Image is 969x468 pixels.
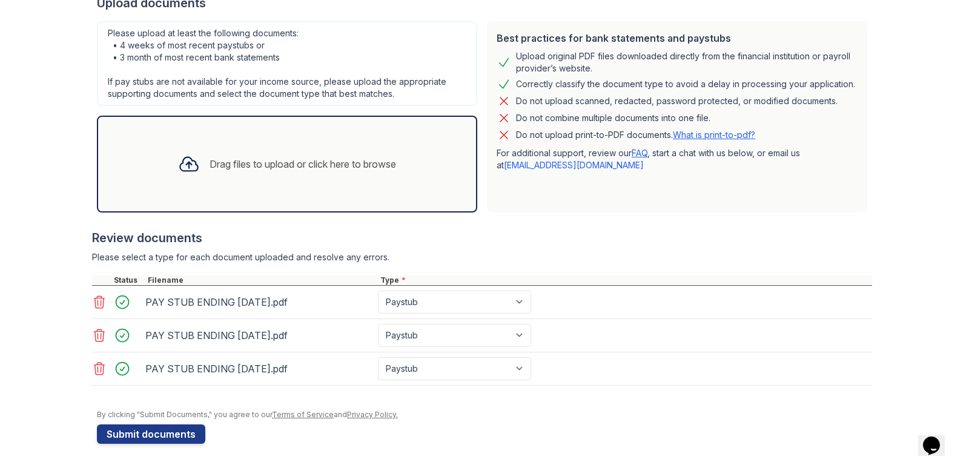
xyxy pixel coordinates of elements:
div: Best practices for bank statements and paystubs [497,31,858,45]
div: Type [378,275,872,285]
a: Terms of Service [272,410,334,419]
div: By clicking "Submit Documents," you agree to our and [97,410,872,420]
a: FAQ [632,148,647,158]
div: Status [111,275,145,285]
p: For additional support, review our , start a chat with us below, or email us at [497,147,858,171]
button: Submit documents [97,424,205,444]
div: Do not upload scanned, redacted, password protected, or modified documents. [516,94,838,108]
iframe: chat widget [918,420,957,456]
div: PAY STUB ENDING [DATE].pdf [145,292,373,312]
div: PAY STUB ENDING [DATE].pdf [145,326,373,345]
div: Correctly classify the document type to avoid a delay in processing your application. [516,77,855,91]
a: [EMAIL_ADDRESS][DOMAIN_NAME] [504,160,644,170]
div: PAY STUB ENDING [DATE].pdf [145,359,373,378]
div: Please select a type for each document uploaded and resolve any errors. [92,251,872,263]
div: Drag files to upload or click here to browse [210,157,396,171]
a: What is print-to-pdf? [673,130,755,140]
div: Please upload at least the following documents: • 4 weeks of most recent paystubs or • 3 month of... [97,21,477,106]
p: Do not upload print-to-PDF documents. [516,129,755,141]
div: Filename [145,275,378,285]
a: Privacy Policy. [347,410,398,419]
div: Do not combine multiple documents into one file. [516,111,710,125]
div: Upload original PDF files downloaded directly from the financial institution or payroll provider’... [516,50,858,74]
div: Review documents [92,229,872,246]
